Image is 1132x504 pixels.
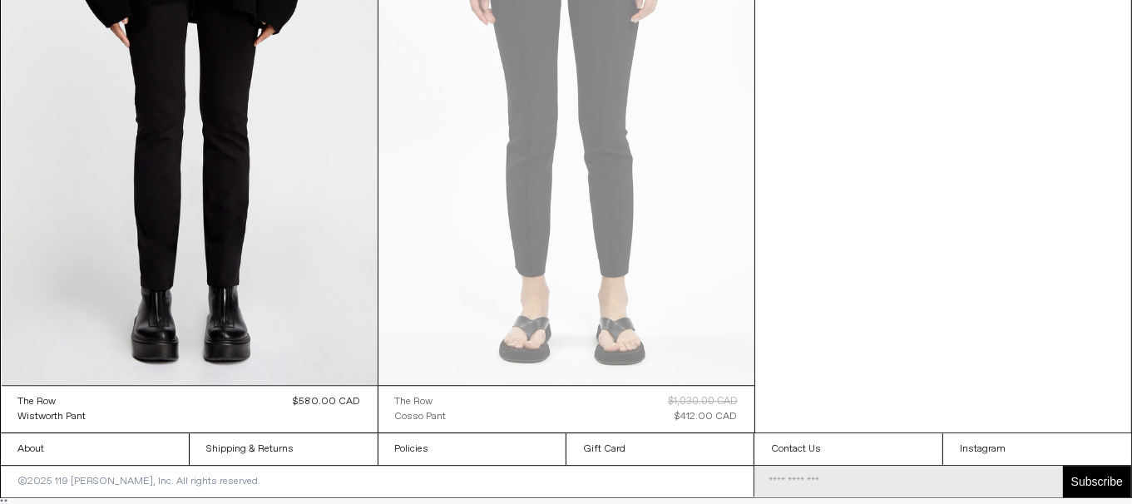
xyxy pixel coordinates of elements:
a: The Row [18,394,87,409]
a: Gift Card [566,433,754,465]
p: ©2025 119 [PERSON_NAME], Inc. All rights reserved. [1,466,277,497]
div: The Row [18,395,57,409]
div: $580.00 CAD [294,394,361,409]
input: Email Address [754,466,1063,497]
div: $1,030.00 CAD [669,394,738,409]
a: Shipping & Returns [190,433,378,465]
button: Subscribe [1063,466,1131,497]
div: $412.00 CAD [675,409,738,424]
a: Contact Us [754,433,942,465]
div: Cosso Pant [395,410,447,424]
a: Cosso Pant [395,409,447,424]
a: Instagram [943,433,1131,465]
div: The Row [395,395,433,409]
a: About [1,433,189,465]
a: Policies [378,433,566,465]
a: Wistworth Pant [18,409,87,424]
div: Wistworth Pant [18,410,87,424]
a: The Row [395,394,447,409]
